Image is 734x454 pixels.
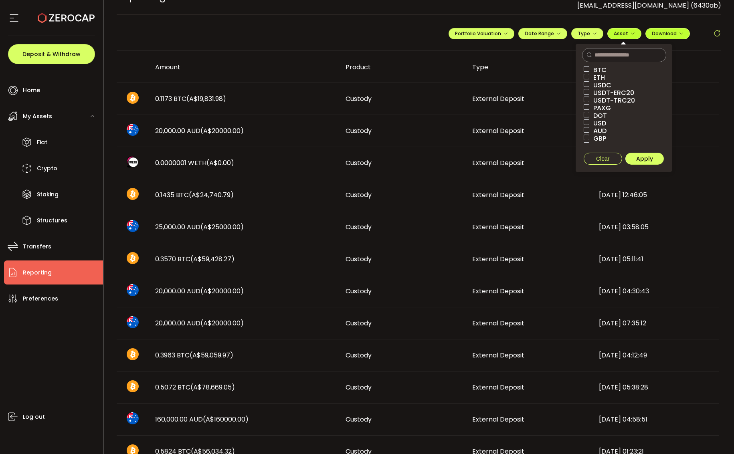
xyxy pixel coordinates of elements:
[37,215,67,226] span: Structures
[155,190,234,200] span: 0.1435 BTC
[472,190,524,200] span: External Deposit
[155,126,244,135] span: 20,000.00 AUD
[577,1,721,10] span: [EMAIL_ADDRESS][DOMAIN_NAME] (6430ab)
[346,222,372,232] span: Custody
[472,254,524,264] span: External Deposit
[200,126,244,135] span: (A$20000.00)
[589,112,607,119] span: DOT
[346,351,372,360] span: Custody
[592,319,719,328] div: [DATE] 07:35:12
[155,222,244,232] span: 25,000.00 AUD
[472,415,524,424] span: External Deposit
[190,351,233,360] span: (A$59,059.97)
[155,94,226,103] span: 0.1173 BTC
[589,127,607,135] span: AUD
[127,348,139,360] img: btc_portfolio.svg
[589,74,605,81] span: ETH
[589,89,634,97] span: USDT-ERC20
[592,254,719,264] div: [DATE] 05:11:41
[127,220,139,232] img: aud_portfolio.svg
[571,28,603,39] button: Type
[578,30,597,37] span: Type
[155,383,235,392] span: 0.5072 BTC
[346,190,372,200] span: Custody
[346,94,372,103] span: Custody
[186,94,226,103] span: (A$19,831.98)
[200,319,244,328] span: (A$20000.00)
[346,383,372,392] span: Custody
[189,190,234,200] span: (A$24,740.79)
[155,158,234,167] span: 0.0000001 WETH
[694,416,734,454] iframe: Chat Widget
[203,415,249,424] span: (A$160000.00)
[472,94,524,103] span: External Deposit
[200,222,244,232] span: (A$25000.00)
[127,188,139,200] img: btc_portfolio.svg
[190,383,235,392] span: (A$78,669.05)
[155,287,244,296] span: 20,000.00 AUD
[127,92,139,104] img: btc_portfolio.svg
[23,111,52,122] span: My Assets
[23,293,58,305] span: Preferences
[23,85,40,96] span: Home
[23,267,52,278] span: Reporting
[127,156,139,168] img: weth_portfolio.png
[155,254,235,264] span: 0.3570 BTC
[592,190,719,200] div: [DATE] 12:46:05
[592,351,719,360] div: [DATE] 04:12:49
[589,66,607,74] span: BTC
[472,319,524,328] span: External Deposit
[589,97,635,104] span: USDT-TRC20
[155,415,249,424] span: 160,000.00 AUD
[37,163,57,174] span: Crypto
[127,412,139,424] img: aud_portfolio.svg
[472,126,524,135] span: External Deposit
[589,142,605,150] span: EUR
[625,153,664,165] button: Apply
[23,411,45,423] span: Log out
[592,415,719,424] div: [DATE] 04:58:51
[23,241,51,252] span: Transfers
[8,44,95,64] button: Deposit & Withdraw
[607,28,641,39] button: Asset
[472,351,524,360] span: External Deposit
[346,415,372,424] span: Custody
[346,254,372,264] span: Custody
[592,222,719,232] div: [DATE] 03:58:05
[592,287,719,296] div: [DATE] 04:30:43
[636,155,653,163] span: Apply
[589,119,606,127] span: USD
[518,28,567,39] button: Date Range
[589,135,606,142] span: GBP
[472,222,524,232] span: External Deposit
[584,153,622,165] button: Clear
[37,189,59,200] span: Staking
[592,383,719,392] div: [DATE] 05:38:28
[455,30,508,37] span: Portfolio Valuation
[346,158,372,167] span: Custody
[472,287,524,296] span: External Deposit
[149,63,339,72] div: Amount
[652,30,683,37] span: Download
[127,316,139,328] img: aud_portfolio.svg
[525,30,561,37] span: Date Range
[22,51,81,57] span: Deposit & Withdraw
[346,287,372,296] span: Custody
[155,351,233,360] span: 0.3963 BTC
[127,252,139,264] img: btc_portfolio.svg
[127,380,139,392] img: btc_portfolio.svg
[339,63,466,72] div: Product
[200,287,244,296] span: (A$20000.00)
[449,28,514,39] button: Portfolio Valuation
[472,158,524,167] span: External Deposit
[614,30,628,37] span: Asset
[127,124,139,136] img: aud_portfolio.svg
[645,28,690,39] button: Download
[37,137,47,148] span: Fiat
[206,158,234,167] span: (A$0.00)
[589,104,611,112] span: PAXG
[190,254,235,264] span: (A$59,428.27)
[346,126,372,135] span: Custody
[596,155,609,162] span: Clear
